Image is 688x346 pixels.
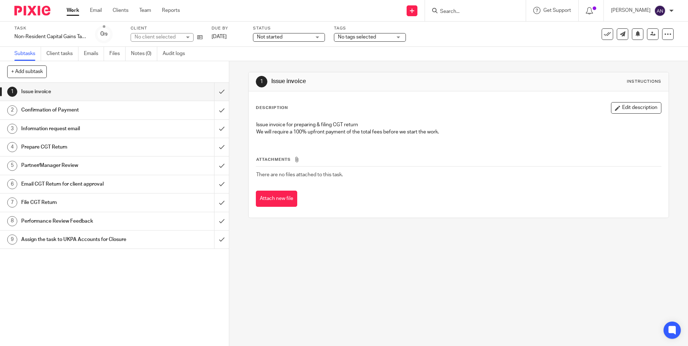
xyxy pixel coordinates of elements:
h1: Performance Review Feedback [21,216,145,227]
small: /9 [104,32,108,36]
label: Status [253,26,325,31]
a: Email [90,7,102,14]
div: 7 [7,197,17,208]
p: We will require a 100% upfront payment of the total fees before we start the work. [256,128,661,136]
a: Subtasks [14,47,41,61]
label: Client [131,26,203,31]
button: Edit description [611,102,661,114]
p: Description [256,105,288,111]
h1: Prepare CGT Return [21,142,145,152]
p: [PERSON_NAME] [611,7,651,14]
span: There are no files attached to this task. [256,172,343,177]
div: 1 [7,87,17,97]
span: Not started [257,35,282,40]
div: No client selected [135,33,181,41]
h1: Partner/Manager Review [21,160,145,171]
a: Audit logs [163,47,190,61]
div: 5 [7,161,17,171]
p: Issue invoice for preparing & filing CGT return [256,121,661,128]
button: + Add subtask [7,65,47,78]
label: Tags [334,26,406,31]
span: Attachments [256,158,291,161]
div: 8 [7,216,17,226]
a: Reports [162,7,180,14]
img: svg%3E [654,5,666,17]
a: Client tasks [46,47,78,61]
a: Files [109,47,126,61]
label: Task [14,26,86,31]
button: Attach new file [256,191,297,207]
h1: File CGT Return [21,197,145,208]
a: Work [67,7,79,14]
div: 3 [7,124,17,134]
input: Search [439,9,504,15]
span: [DATE] [212,34,227,39]
label: Due by [212,26,244,31]
div: 6 [7,179,17,189]
h1: Issue invoice [271,78,474,85]
a: Notes (0) [131,47,157,61]
div: 2 [7,105,17,115]
a: Clients [113,7,128,14]
h1: Confirmation of Payment [21,105,145,115]
h1: Information request email [21,123,145,134]
a: Team [139,7,151,14]
img: Pixie [14,6,50,15]
span: No tags selected [338,35,376,40]
h1: Email CGT Return for client approval [21,179,145,190]
div: Instructions [627,79,661,85]
div: 1 [256,76,267,87]
span: Get Support [543,8,571,13]
h1: Issue invoice [21,86,145,97]
div: 9 [7,235,17,245]
div: Non-Resident Capital Gains Tax Return (NRCGT) [14,33,86,40]
div: 0 [100,30,108,38]
a: Emails [84,47,104,61]
div: 4 [7,142,17,152]
h1: Assign the task to UKPA Accounts for Closure [21,234,145,245]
